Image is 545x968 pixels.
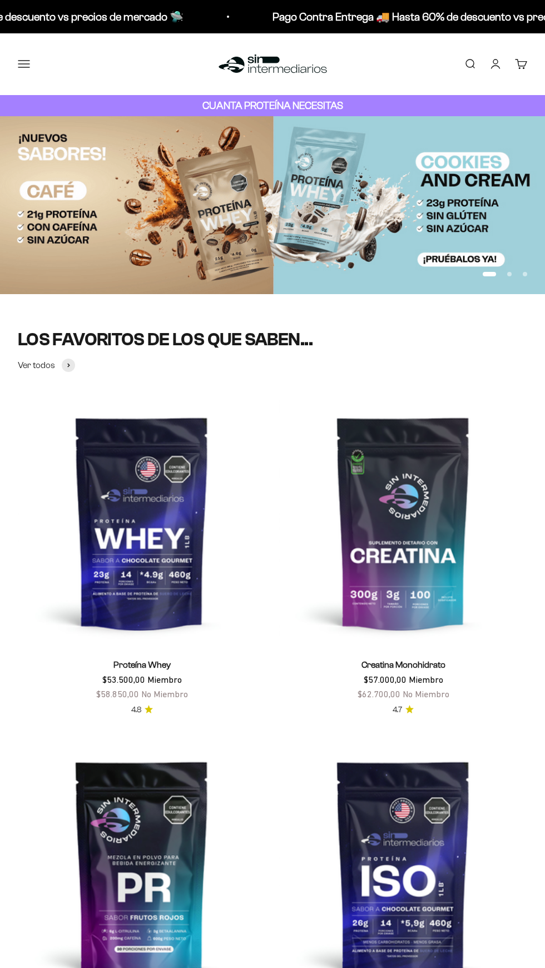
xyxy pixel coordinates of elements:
span: $57.000,00 [364,674,407,684]
span: No Miembro [403,689,449,699]
split-lines: LOS FAVORITOS DE LOS QUE SABEN... [18,330,313,349]
strong: CUANTA PROTEÍNA NECESITAS [202,100,343,111]
a: Ver todos [18,358,75,373]
a: Creatina Monohidrato [361,660,445,669]
span: Ver todos [18,358,55,373]
span: 4.8 [131,704,141,716]
span: 4.7 [393,704,402,716]
span: Miembro [409,674,443,684]
span: $62.700,00 [358,689,400,699]
img: Creatina Monohidrato [279,399,527,647]
span: $58.850,00 [96,689,139,699]
a: Proteína Whey [113,660,171,669]
img: Proteína Whey [18,399,266,647]
span: No Miembro [141,689,188,699]
a: 4.74.7 de 5.0 estrellas [393,704,414,716]
span: Miembro [147,674,182,684]
a: 4.84.8 de 5.0 estrellas [131,704,153,716]
span: $53.500,00 [102,674,145,684]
